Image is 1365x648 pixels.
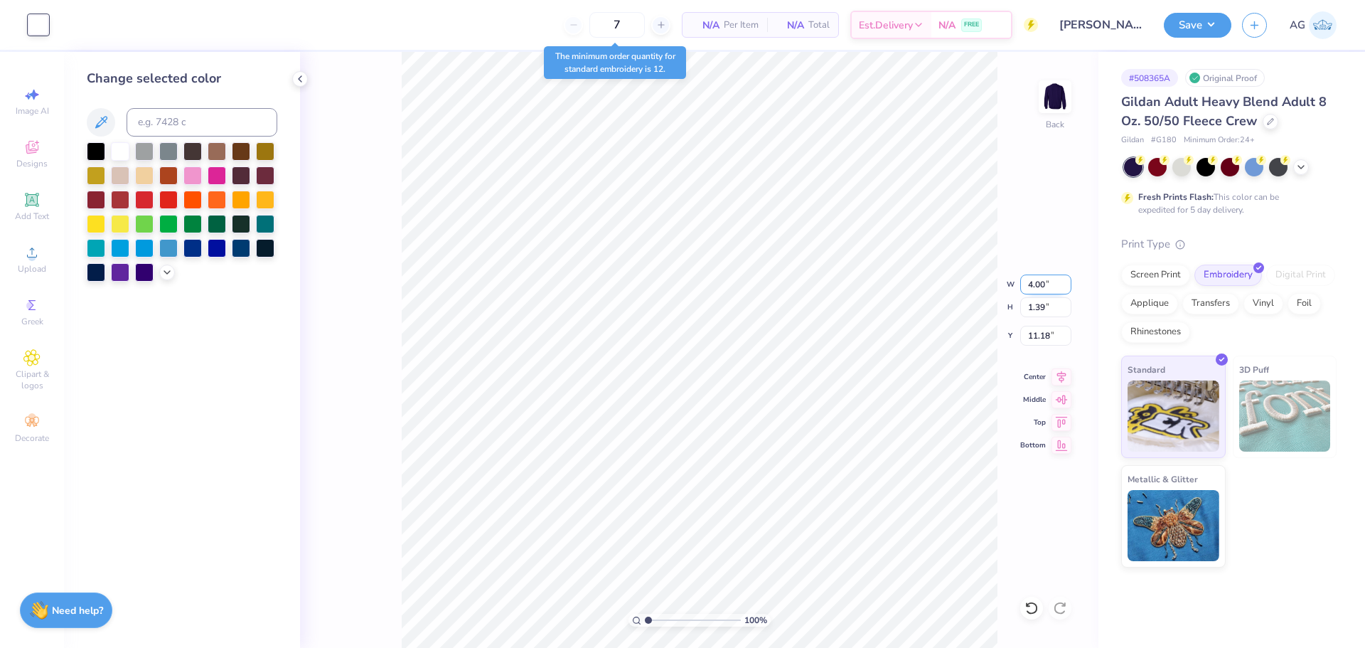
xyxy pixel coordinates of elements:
span: Total [808,18,830,33]
span: 3D Puff [1239,362,1269,377]
span: Est. Delivery [859,18,913,33]
input: e.g. 7428 c [127,108,277,137]
span: Gildan [1121,134,1144,147]
div: Vinyl [1243,293,1283,314]
span: Standard [1128,362,1165,377]
input: – – [589,12,645,38]
span: Minimum Order: 24 + [1184,134,1255,147]
span: Add Text [15,211,49,222]
img: Back [1041,83,1069,111]
div: Rhinestones [1121,322,1190,343]
span: Image AI [16,105,49,117]
img: Standard [1128,381,1219,452]
strong: Need help? [52,604,103,617]
span: FREE [964,20,979,30]
div: Transfers [1182,293,1239,314]
span: N/A [691,18,719,33]
div: Applique [1121,293,1178,314]
span: N/A [776,18,804,33]
div: Back [1046,118,1064,131]
div: Embroidery [1194,265,1262,286]
span: Decorate [15,432,49,444]
div: Digital Print [1266,265,1335,286]
span: Bottom [1020,440,1046,450]
strong: Fresh Prints Flash: [1138,191,1214,203]
div: The minimum order quantity for standard embroidery is 12. [544,46,686,79]
span: Per Item [724,18,759,33]
div: Foil [1288,293,1321,314]
span: Designs [16,158,48,169]
span: # G180 [1151,134,1177,147]
input: Untitled Design [1049,11,1153,39]
span: Middle [1020,395,1046,405]
img: Metallic & Glitter [1128,490,1219,561]
div: Print Type [1121,236,1337,253]
span: N/A [938,18,955,33]
div: This color can be expedited for 5 day delivery. [1138,191,1313,216]
span: Metallic & Glitter [1128,472,1198,487]
span: Top [1020,418,1046,427]
span: Clipart & logos [7,368,57,391]
span: Center [1020,372,1046,382]
div: Screen Print [1121,265,1190,286]
div: Change selected color [87,69,277,88]
span: Upload [18,263,46,275]
span: 100 % [744,614,767,627]
span: Greek [21,316,43,327]
img: 3D Puff [1239,381,1331,452]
